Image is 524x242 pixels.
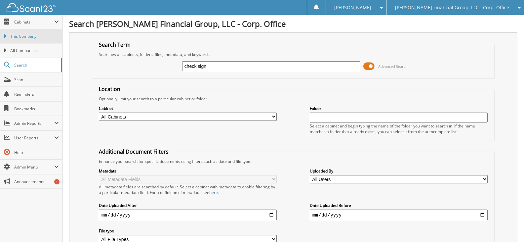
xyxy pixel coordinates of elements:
div: Searches all cabinets, folders, files, metadata, and keywords [96,52,491,57]
legend: Location [96,85,124,93]
label: Metadata [99,168,277,174]
div: Enhance your search for specific documents using filters such as date and file type. [96,159,491,164]
span: Search [14,62,58,68]
legend: Additional Document Filters [96,148,172,155]
label: Folder [310,106,488,111]
span: [PERSON_NAME] [334,6,371,10]
span: Announcements [14,179,59,184]
span: User Reports [14,135,54,141]
span: Admin Menu [14,164,54,170]
span: Bookmarks [14,106,59,112]
span: Scan [14,77,59,82]
span: Advanced Search [378,64,408,69]
legend: Search Term [96,41,134,48]
span: Help [14,150,59,155]
span: All Companies [10,48,59,54]
span: [PERSON_NAME] Financial Group, LLC - Corp. Office [395,6,509,10]
div: All metadata fields are searched by default. Select a cabinet with metadata to enable filtering b... [99,184,277,195]
div: 1 [54,179,60,184]
label: Cabinet [99,106,277,111]
span: Admin Reports [14,121,54,126]
input: end [310,210,488,220]
span: Cabinets [14,19,54,25]
a: here [209,190,218,195]
label: Date Uploaded Before [310,203,488,208]
img: scan123-logo-white.svg [7,3,56,12]
label: Uploaded By [310,168,488,174]
input: start [99,210,277,220]
label: Date Uploaded After [99,203,277,208]
span: This Company [10,33,59,39]
label: File type [99,228,277,234]
div: Select a cabinet and begin typing the name of the folder you want to search in. If the name match... [310,123,488,134]
h1: Search [PERSON_NAME] Financial Group, LLC - Corp. Office [69,18,517,29]
div: Optionally limit your search to a particular cabinet or folder [96,96,491,102]
span: Reminders [14,91,59,97]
